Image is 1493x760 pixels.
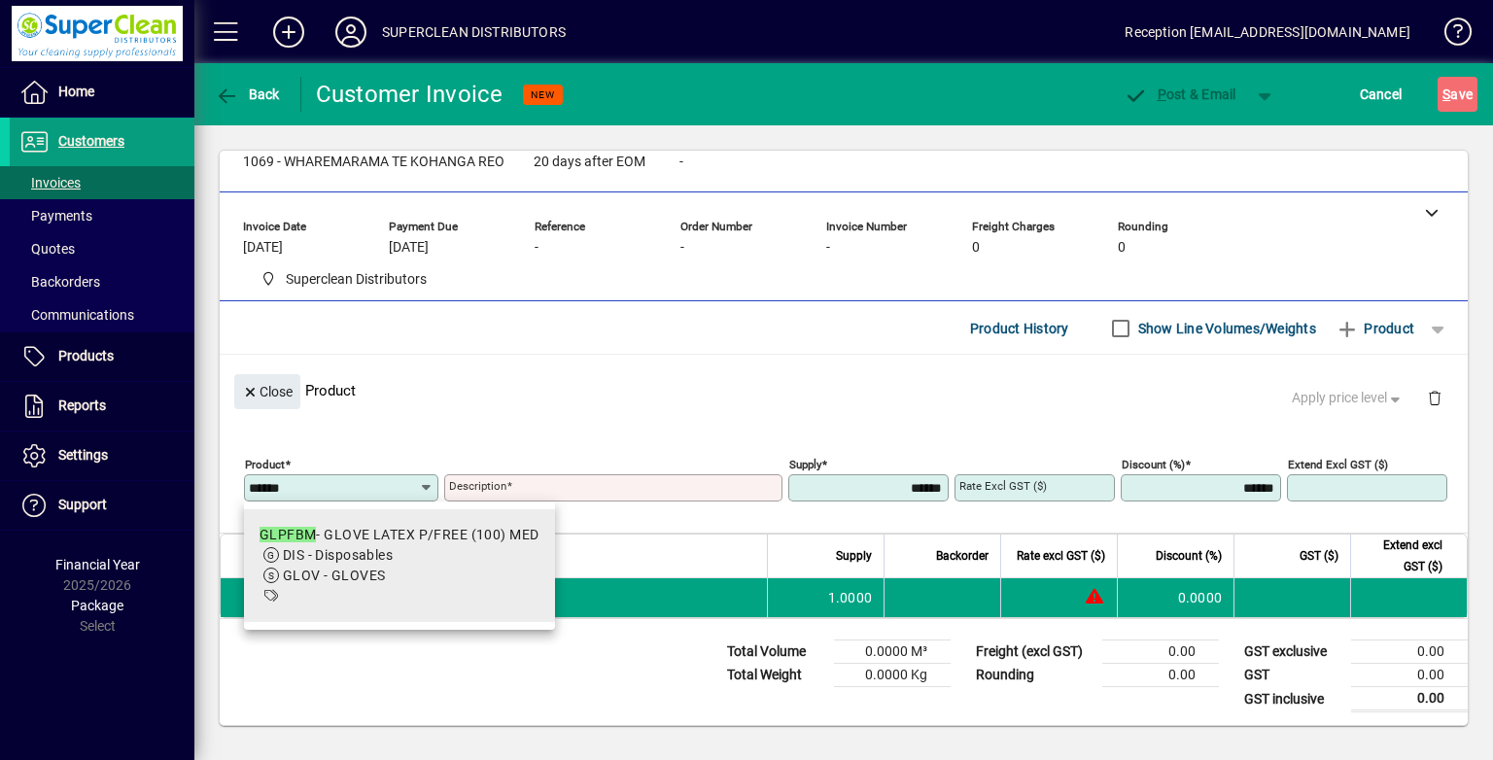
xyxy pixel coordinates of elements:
a: Home [10,68,194,117]
span: S [1442,86,1450,102]
button: Delete [1411,374,1458,421]
span: Apply price level [1292,388,1405,408]
span: 20 days after EOM [534,155,645,170]
span: Package [71,598,123,613]
div: - GLOVE LATEX P/FREE (100) MED [260,525,539,545]
td: Freight (excl GST) [966,640,1102,664]
span: - [535,240,538,256]
a: Knowledge Base [1430,4,1469,67]
a: Reports [10,382,194,431]
div: SUPERCLEAN DISTRIBUTORS [382,17,566,48]
span: - [679,155,683,170]
span: 0 [972,240,980,256]
button: Save [1438,77,1477,112]
span: Reports [58,397,106,413]
button: Close [234,374,300,409]
mat-label: Discount (%) [1122,458,1185,471]
div: Reception [EMAIL_ADDRESS][DOMAIN_NAME] [1125,17,1410,48]
span: Superclean Distributors [253,267,434,292]
em: GLPFBM [260,527,317,542]
span: - [826,240,830,256]
td: GST exclusive [1234,640,1351,664]
span: Backorders [19,274,100,290]
span: ave [1442,79,1473,110]
td: 0.0000 M³ [834,640,951,664]
button: Apply price level [1284,381,1412,416]
span: Home [58,84,94,99]
span: GST ($) [1300,545,1338,567]
app-page-header-button: Delete [1411,389,1458,406]
a: Settings [10,432,194,480]
span: Superclean Distributors [286,269,427,290]
a: Communications [10,298,194,331]
span: Support [58,497,107,512]
mat-label: Product [245,458,285,471]
app-page-header-button: Back [194,77,301,112]
mat-label: Description [449,479,506,493]
span: NEW [531,88,555,101]
mat-option: GLPFBM - GLOVE LATEX P/FREE (100) MED [244,509,555,622]
button: Product History [962,311,1077,346]
span: Products [58,348,114,363]
span: Invoices [19,175,81,190]
span: Backorder [936,545,989,567]
span: Close [242,376,293,408]
a: Payments [10,199,194,232]
td: 0.00 [1351,687,1468,711]
a: Products [10,332,194,381]
div: Product [220,355,1468,426]
span: Cancel [1360,79,1403,110]
button: Add [258,15,320,50]
td: 0.00 [1351,664,1468,687]
span: [DATE] [243,240,283,256]
span: 0 [1118,240,1126,256]
label: Show Line Volumes/Weights [1134,319,1316,338]
span: Settings [58,447,108,463]
div: Customer Invoice [316,79,503,110]
td: Total Weight [717,664,834,687]
span: Extend excl GST ($) [1363,535,1442,577]
span: Quotes [19,241,75,257]
td: GST [1234,664,1351,687]
span: P [1158,86,1166,102]
a: Support [10,481,194,530]
span: - [680,240,684,256]
button: Cancel [1355,77,1407,112]
span: ost & Email [1124,86,1236,102]
a: Invoices [10,166,194,199]
span: Rate excl GST ($) [1017,545,1105,567]
span: Supply [836,545,872,567]
button: Back [210,77,285,112]
button: Post & Email [1114,77,1246,112]
span: Customers [58,133,124,149]
span: Discount (%) [1156,545,1222,567]
mat-label: Extend excl GST ($) [1288,458,1388,471]
span: [DATE] [389,240,429,256]
span: Product History [970,313,1069,344]
a: Quotes [10,232,194,265]
button: Profile [320,15,382,50]
td: 0.0000 Kg [834,664,951,687]
span: Financial Year [55,557,140,572]
app-page-header-button: Close [229,382,305,399]
span: Payments [19,208,92,224]
span: 1.0000 [828,588,873,607]
td: GST inclusive [1234,687,1351,711]
td: 0.00 [1102,664,1219,687]
span: 1069 - WHAREMARAMA TE KOHANGA REO [243,155,504,170]
td: 0.00 [1102,640,1219,664]
td: Rounding [966,664,1102,687]
mat-label: Supply [789,458,821,471]
td: 0.00 [1351,640,1468,664]
td: 0.0000 [1117,578,1233,617]
span: DIS - Disposables [283,547,393,563]
a: Backorders [10,265,194,298]
span: Communications [19,307,134,323]
td: Total Volume [717,640,834,664]
span: Back [215,86,280,102]
span: GLOV - GLOVES [283,568,386,583]
mat-label: Rate excl GST ($) [959,479,1047,493]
